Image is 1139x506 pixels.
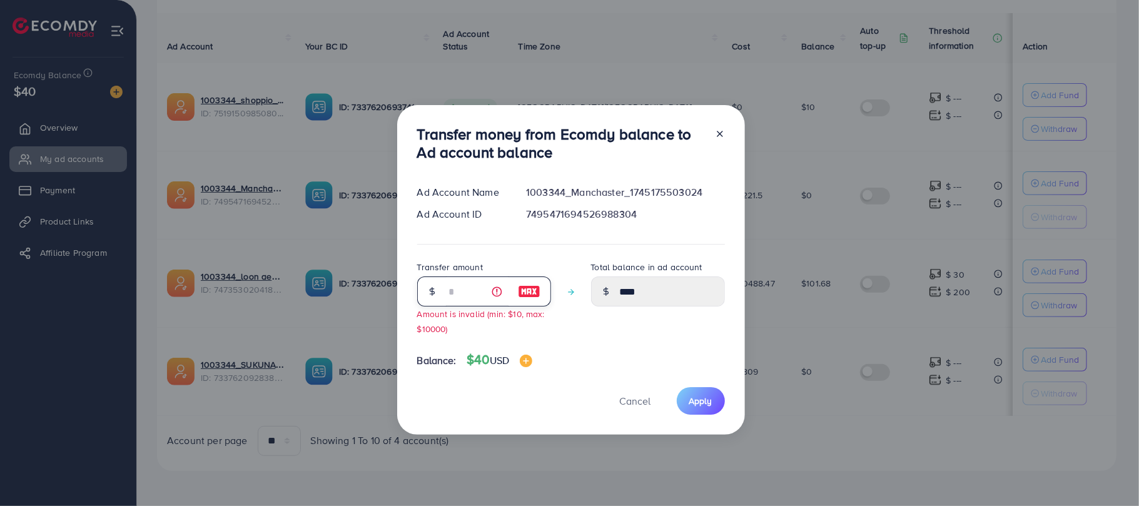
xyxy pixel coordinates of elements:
[407,185,517,200] div: Ad Account Name
[467,352,532,368] h4: $40
[620,394,651,408] span: Cancel
[689,395,712,407] span: Apply
[407,207,517,221] div: Ad Account ID
[516,185,734,200] div: 1003344_Manchaster_1745175503024
[677,387,725,414] button: Apply
[417,353,457,368] span: Balance:
[417,308,545,334] small: Amount is invalid (min: $10, max: $10000)
[516,207,734,221] div: 7495471694526988304
[417,261,483,273] label: Transfer amount
[417,125,705,161] h3: Transfer money from Ecomdy balance to Ad account balance
[604,387,667,414] button: Cancel
[591,261,702,273] label: Total balance in ad account
[1086,450,1130,497] iframe: Chat
[520,355,532,367] img: image
[490,353,509,367] span: USD
[518,284,540,299] img: image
